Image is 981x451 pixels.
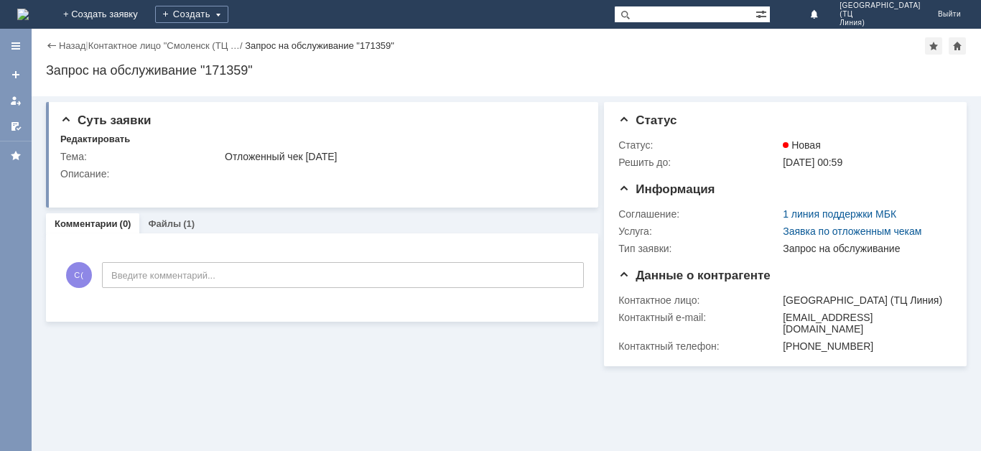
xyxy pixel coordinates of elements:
a: Мои заявки [4,89,27,112]
img: logo [17,9,29,20]
a: Назад [59,40,85,51]
div: (1) [183,218,195,229]
div: Описание: [60,168,582,180]
div: [GEOGRAPHIC_DATA] (ТЦ Линия) [783,294,946,306]
a: Создать заявку [4,63,27,86]
span: [GEOGRAPHIC_DATA] [840,1,921,10]
div: Добавить в избранное [925,37,942,55]
div: Тип заявки: [618,243,780,254]
span: (ТЦ [840,10,921,19]
div: | [85,39,88,50]
div: Тема: [60,151,222,162]
span: Суть заявки [60,113,151,127]
div: Запрос на обслуживание "171359" [245,40,394,51]
a: Файлы [148,218,181,229]
a: Мои согласования [4,115,27,138]
span: Информация [618,182,715,196]
div: Контактное лицо: [618,294,780,306]
div: [PHONE_NUMBER] [783,340,946,352]
div: Статус: [618,139,780,151]
div: Соглашение: [618,208,780,220]
div: Контактный телефон: [618,340,780,352]
a: Контактное лицо "Смоленск (ТЦ … [88,40,240,51]
div: Сделать домашней страницей [949,37,966,55]
span: Новая [783,139,821,151]
span: Статус [618,113,677,127]
div: / [88,40,245,51]
div: [EMAIL_ADDRESS][DOMAIN_NAME] [783,312,946,335]
a: Заявка по отложенным чекам [783,225,921,237]
div: Редактировать [60,134,130,145]
div: Отложенный чек [DATE] [225,151,579,162]
a: 1 линия поддержки МБК [783,208,896,220]
span: Расширенный поиск [755,6,770,20]
a: Перейти на домашнюю страницу [17,9,29,20]
span: Линия) [840,19,921,27]
a: Комментарии [55,218,118,229]
div: Запрос на обслуживание [783,243,946,254]
div: Запрос на обслуживание "171359" [46,63,967,78]
span: [DATE] 00:59 [783,157,842,168]
div: Решить до: [618,157,780,168]
div: Услуга: [618,225,780,237]
span: С( [66,262,92,288]
span: Данные о контрагенте [618,269,771,282]
div: (0) [120,218,131,229]
div: Контактный e-mail: [618,312,780,323]
div: Создать [155,6,228,23]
